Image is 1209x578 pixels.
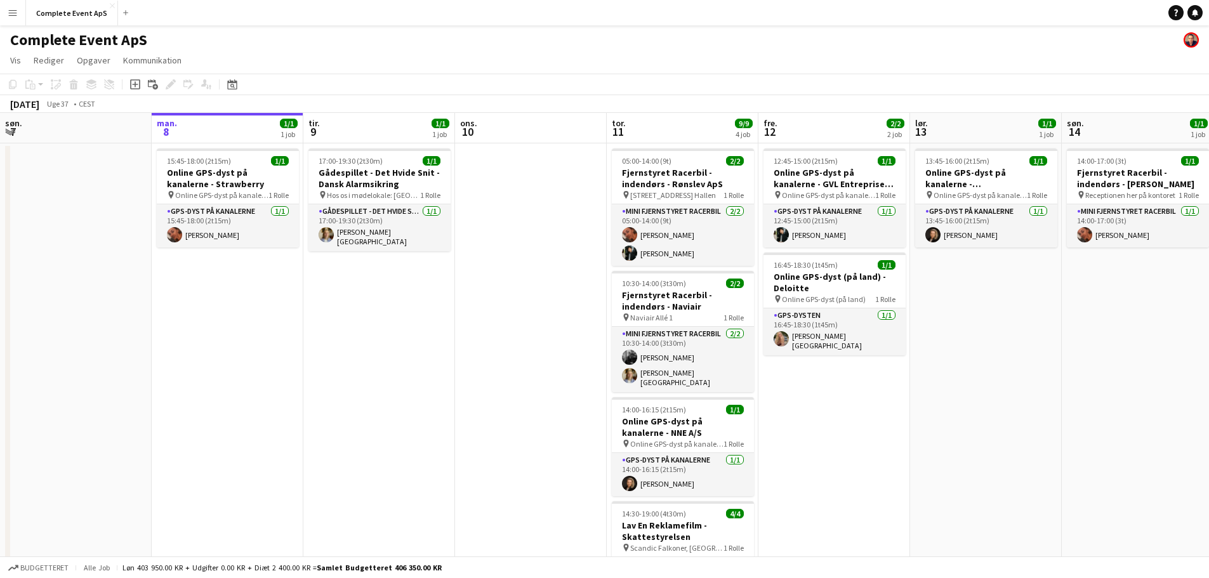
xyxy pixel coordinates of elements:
[726,509,744,518] span: 4/4
[723,313,744,322] span: 1 Rolle
[123,55,182,66] span: Kommunikation
[458,124,477,139] span: 10
[763,167,906,190] h3: Online GPS-dyst på kanalerne - GVL Entreprise A/S
[319,156,383,166] span: 17:00-19:30 (2t30m)
[726,279,744,288] span: 2/2
[72,52,116,69] a: Opgaver
[612,148,754,266] app-job-card: 05:00-14:00 (9t)2/2Fjernstyret Racerbil - indendørs - Rønslev ApS [STREET_ADDRESS] Hallen1 RolleM...
[3,124,22,139] span: 7
[875,190,895,200] span: 1 Rolle
[612,327,754,392] app-card-role: Mini Fjernstyret Racerbil2/210:30-14:00 (3t30m)[PERSON_NAME][PERSON_NAME][GEOGRAPHIC_DATA]
[763,148,906,247] app-job-card: 12:45-15:00 (2t15m)1/1Online GPS-dyst på kanalerne - GVL Entreprise A/S Online GPS-dyst på kanale...
[622,509,686,518] span: 14:30-19:00 (4t30m)
[167,156,231,166] span: 15:45-18:00 (2t15m)
[308,117,320,129] span: tir.
[420,190,440,200] span: 1 Rolle
[6,561,70,575] button: Budgetteret
[5,52,26,69] a: Vis
[280,119,298,128] span: 1/1
[726,156,744,166] span: 2/2
[10,30,147,49] h1: Complete Event ApS
[1067,167,1209,190] h3: Fjernstyret Racerbil - indendørs - [PERSON_NAME]
[763,253,906,355] app-job-card: 16:45-18:30 (1t45m)1/1Online GPS-dyst (på land) - Deloitte Online GPS-dyst (på land)1 RolleGPS-dy...
[763,308,906,355] app-card-role: GPS-dysten1/116:45-18:30 (1t45m)[PERSON_NAME][GEOGRAPHIC_DATA]
[1038,119,1056,128] span: 1/1
[612,271,754,392] app-job-card: 10:30-14:00 (3t30m)2/2Fjernstyret Racerbil - indendørs - Naviair Naviair Allé 11 RolleMini Fjerns...
[122,563,442,572] div: Løn 403 950.00 KR + Udgifter 0.00 KR + Diæt 2 400.00 KR =
[1027,190,1047,200] span: 1 Rolle
[612,453,754,496] app-card-role: GPS-dyst på kanalerne1/114:00-16:15 (2t15m)[PERSON_NAME]
[887,129,904,139] div: 2 job
[726,405,744,414] span: 1/1
[1067,148,1209,247] app-job-card: 14:00-17:00 (3t)1/1Fjernstyret Racerbil - indendørs - [PERSON_NAME] Receptionen her på kontoret1 ...
[157,148,299,247] app-job-card: 15:45-18:00 (2t15m)1/1Online GPS-dyst på kanalerne - Strawberry Online GPS-dyst på kanalerne1 Rol...
[622,405,686,414] span: 14:00-16:15 (2t15m)
[763,117,777,129] span: fre.
[10,98,39,110] div: [DATE]
[1077,156,1126,166] span: 14:00-17:00 (3t)
[460,117,477,129] span: ons.
[1039,129,1055,139] div: 1 job
[155,124,177,139] span: 8
[612,117,626,129] span: tor.
[1085,190,1175,200] span: Receptionen her på kontoret
[1179,190,1199,200] span: 1 Rolle
[271,156,289,166] span: 1/1
[308,167,451,190] h3: Gådespillet - Det Hvide Snit - Dansk Alarmsikring
[157,117,177,129] span: man.
[26,1,118,25] button: Complete Event ApS
[612,204,754,266] app-card-role: Mini Fjernstyret Racerbil2/205:00-14:00 (9t)[PERSON_NAME][PERSON_NAME]
[77,55,110,66] span: Opgaver
[612,416,754,438] h3: Online GPS-dyst på kanalerne - NNE A/S
[612,520,754,542] h3: Lav En Reklamefilm - Skattestyrelsen
[79,99,95,108] div: CEST
[913,124,928,139] span: 13
[782,190,875,200] span: Online GPS-dyst på kanalerne
[925,156,989,166] span: 13:45-16:00 (2t15m)
[612,397,754,496] app-job-card: 14:00-16:15 (2t15m)1/1Online GPS-dyst på kanalerne - NNE A/S Online GPS-dyst på kanalerne1 RolleG...
[610,124,626,139] span: 11
[1067,204,1209,247] app-card-role: Mini Fjernstyret Racerbil1/114:00-17:00 (3t)[PERSON_NAME]
[630,439,723,449] span: Online GPS-dyst på kanalerne
[782,294,866,304] span: Online GPS-dyst (på land)
[1190,119,1208,128] span: 1/1
[175,190,268,200] span: Online GPS-dyst på kanalerne
[774,156,838,166] span: 12:45-15:00 (2t15m)
[308,148,451,251] app-job-card: 17:00-19:30 (2t30m)1/1Gådespillet - Det Hvide Snit - Dansk Alarmsikring Hos os i mødelokale: [GEO...
[1065,124,1084,139] span: 14
[630,190,716,200] span: [STREET_ADDRESS] Hallen
[622,279,686,288] span: 10:30-14:00 (3t30m)
[157,204,299,247] app-card-role: GPS-dyst på kanalerne1/115:45-18:00 (2t15m)[PERSON_NAME]
[915,148,1057,247] app-job-card: 13:45-16:00 (2t15m)1/1Online GPS-dyst på kanalerne - [GEOGRAPHIC_DATA] Online GPS-dyst på kanaler...
[915,117,928,129] span: lør.
[1067,117,1084,129] span: søn.
[1029,156,1047,166] span: 1/1
[1181,156,1199,166] span: 1/1
[307,124,320,139] span: 9
[34,55,64,66] span: Rediger
[432,129,449,139] div: 1 job
[1184,32,1199,48] app-user-avatar: Christian Brøckner
[5,117,22,129] span: søn.
[432,119,449,128] span: 1/1
[317,563,442,572] span: Samlet budgetteret 406 350.00 KR
[10,55,21,66] span: Vis
[42,99,74,108] span: Uge 37
[327,190,420,200] span: Hos os i mødelokale: [GEOGRAPHIC_DATA]
[612,289,754,312] h3: Fjernstyret Racerbil - indendørs - Naviair
[1191,129,1207,139] div: 1 job
[887,119,904,128] span: 2/2
[723,190,744,200] span: 1 Rolle
[630,313,673,322] span: Naviair Allé 1
[762,124,777,139] span: 12
[281,129,297,139] div: 1 job
[723,543,744,553] span: 1 Rolle
[723,439,744,449] span: 1 Rolle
